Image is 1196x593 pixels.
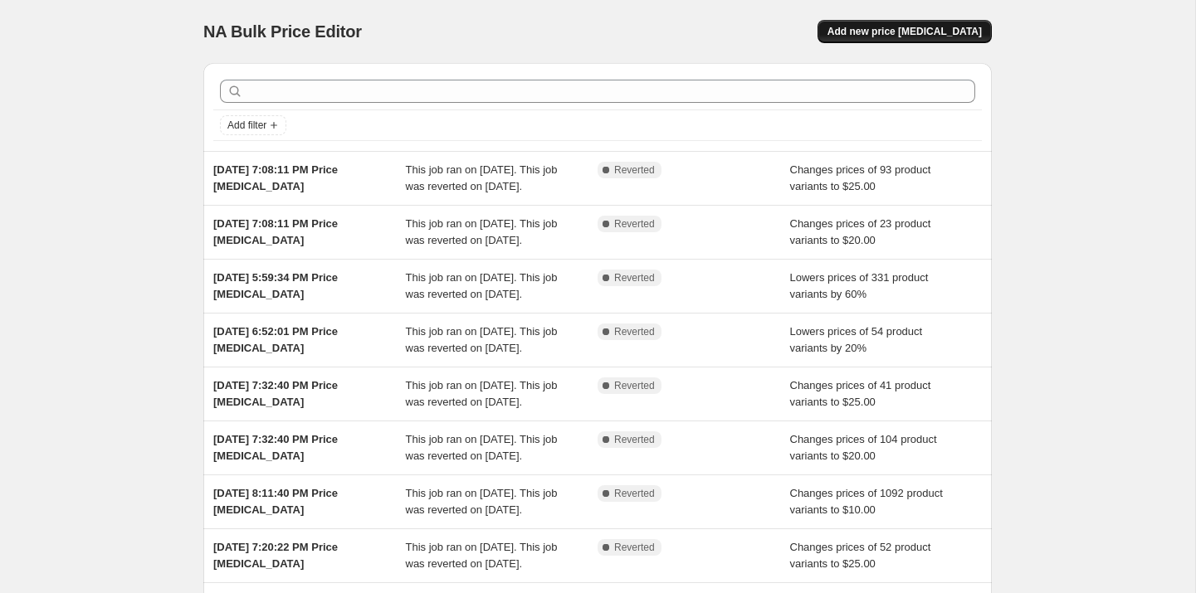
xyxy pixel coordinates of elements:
span: Reverted [614,433,655,446]
span: This job ran on [DATE]. This job was reverted on [DATE]. [406,217,558,246]
span: Reverted [614,163,655,177]
span: This job ran on [DATE]. This job was reverted on [DATE]. [406,163,558,192]
span: Reverted [614,325,655,338]
span: Lowers prices of 54 product variants by 20% [790,325,923,354]
span: [DATE] 6:52:01 PM Price [MEDICAL_DATA] [213,325,338,354]
span: This job ran on [DATE]. This job was reverted on [DATE]. [406,541,558,570]
span: This job ran on [DATE]. This job was reverted on [DATE]. [406,325,558,354]
span: Reverted [614,379,655,392]
span: [DATE] 7:08:11 PM Price [MEDICAL_DATA] [213,217,338,246]
span: This job ran on [DATE]. This job was reverted on [DATE]. [406,487,558,516]
span: Add new price [MEDICAL_DATA] [827,25,982,38]
span: Reverted [614,487,655,500]
button: Add filter [220,115,286,135]
span: [DATE] 7:20:22 PM Price [MEDICAL_DATA] [213,541,338,570]
span: Reverted [614,541,655,554]
span: Changes prices of 1092 product variants to $10.00 [790,487,943,516]
span: Add filter [227,119,266,132]
span: [DATE] 7:08:11 PM Price [MEDICAL_DATA] [213,163,338,192]
span: Changes prices of 104 product variants to $20.00 [790,433,937,462]
span: Reverted [614,217,655,231]
span: NA Bulk Price Editor [203,22,362,41]
span: [DATE] 8:11:40 PM Price [MEDICAL_DATA] [213,487,338,516]
span: Changes prices of 23 product variants to $20.00 [790,217,931,246]
span: Reverted [614,271,655,284]
span: Changes prices of 41 product variants to $25.00 [790,379,931,408]
span: Changes prices of 52 product variants to $25.00 [790,541,931,570]
span: Lowers prices of 331 product variants by 60% [790,271,929,300]
span: Changes prices of 93 product variants to $25.00 [790,163,931,192]
span: This job ran on [DATE]. This job was reverted on [DATE]. [406,271,558,300]
button: Add new price [MEDICAL_DATA] [818,20,992,43]
span: This job ran on [DATE]. This job was reverted on [DATE]. [406,379,558,408]
span: [DATE] 7:32:40 PM Price [MEDICAL_DATA] [213,433,338,462]
span: This job ran on [DATE]. This job was reverted on [DATE]. [406,433,558,462]
span: [DATE] 5:59:34 PM Price [MEDICAL_DATA] [213,271,338,300]
span: [DATE] 7:32:40 PM Price [MEDICAL_DATA] [213,379,338,408]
